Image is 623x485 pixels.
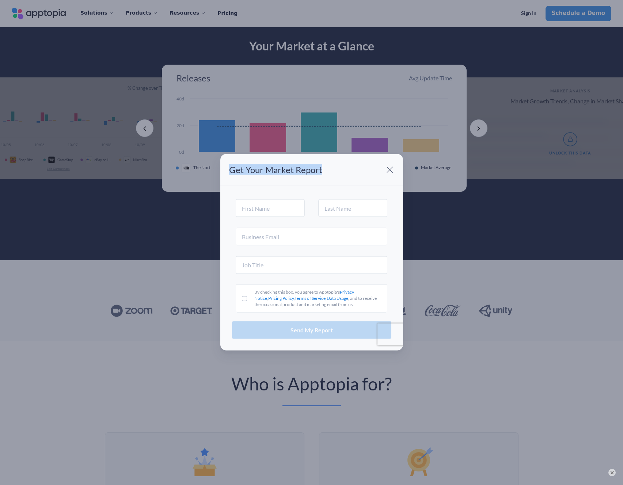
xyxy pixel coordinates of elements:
input: By checking this box, you agree to Apptopia'sPrivacy Notice,Pricing Policy,Terms of Service,Data ... [242,296,247,301]
input: Job Title [236,256,387,274]
iframe: reCAPTCHA [377,324,471,345]
a: Privacy Notice [254,289,354,301]
a: Terms of Service [295,295,326,301]
input: Last Name [318,199,387,217]
p: Get Your Market Report [229,165,322,174]
a: Pricing Policy [268,295,294,301]
input: First Name [236,199,305,217]
button: × [608,469,616,476]
a: Data Usage [327,295,348,301]
input: Business Email [236,228,387,245]
span: By checking this box, you agree to Apptopia's , , , , and to receive the occasional product and m... [254,289,377,307]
